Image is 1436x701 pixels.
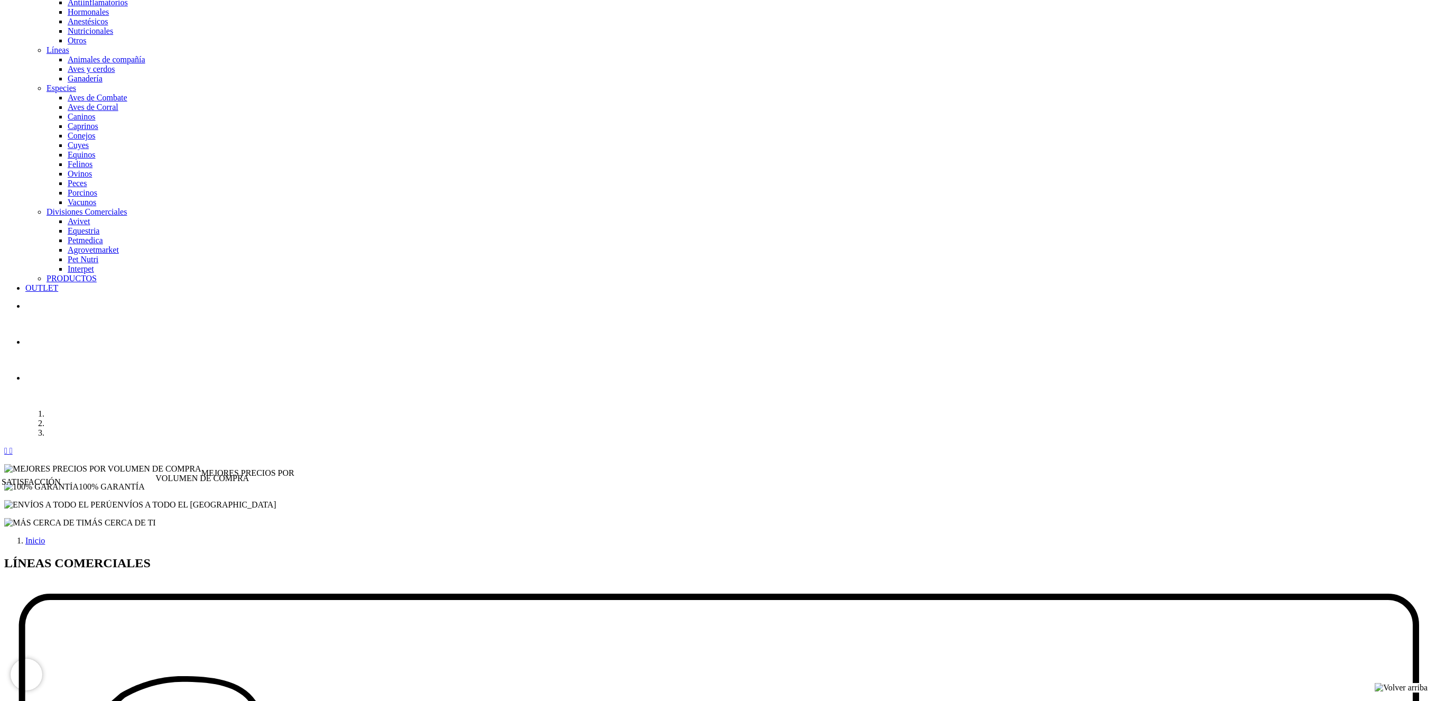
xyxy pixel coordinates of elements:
[68,150,95,159] a: Equinos
[47,84,76,93] a: Especies
[11,659,42,690] iframe: Brevo live chat
[68,93,127,102] a: Aves de Combate
[4,518,84,528] img: MÁS CERCA DE TI
[68,7,109,16] a: Hormonales
[68,141,89,150] a: Cuyes
[4,446,7,455] i: 
[68,169,92,178] a: Ovinos
[68,198,96,207] a: Vacunos
[68,255,98,264] a: Pet Nutri
[47,45,69,54] a: Líneas
[68,160,92,169] a: Felinos
[201,468,294,477] span: MEJORES PRECIOS POR
[1375,683,1428,693] img: Volver arriba
[68,245,119,254] a: Agrovetmarket
[4,556,1432,570] h2: LÍNEAS COMERCIALES
[68,74,103,83] a: Ganadería
[25,536,45,545] a: Inicio
[4,482,79,492] img: 100% GARANTÍA
[68,217,90,226] a: Avivet
[68,64,115,73] a: Aves y cerdos
[68,122,98,131] a: Caprinos
[68,131,95,140] a: Conejos
[68,236,103,245] a: Petmedica
[68,188,97,197] a: Porcinos
[68,112,95,121] a: Caninos
[47,207,127,216] a: Divisiones Comerciales
[79,482,145,491] span: 100% GARANTÍA
[68,26,113,35] a: Nutricionales
[4,446,1432,456] div: Botones del carrusel
[4,518,1432,528] p: MÁS CERCA DE TI
[68,226,99,235] a: Equestria
[4,500,1432,510] p: ENVÍOS A TODO EL [GEOGRAPHIC_DATA]
[155,474,249,483] span: VOLUMEN DE COMPRA
[68,103,118,112] a: Aves de Corral
[10,446,13,455] i: 
[68,55,145,64] a: Animales de compañía
[47,274,97,283] a: PRODUCTOS
[68,179,87,188] a: Peces
[4,464,201,474] img: MEJORES PRECIOS POR VOLUMEN DE COMPRA
[25,283,58,292] a: OUTLET
[68,36,87,45] a: Otros
[68,264,94,273] a: Interpet
[4,500,112,510] img: ENVÍOS A TODO EL PERÚ
[68,17,108,26] a: Anestésicos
